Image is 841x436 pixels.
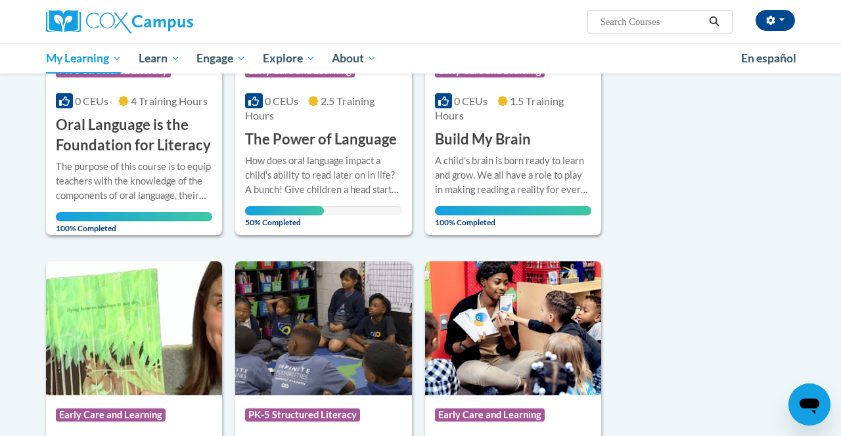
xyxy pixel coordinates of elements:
[263,51,315,66] span: Explore
[435,95,564,121] span: 1.5 Training Hours
[245,206,323,215] div: Your progress
[733,45,805,72] a: En español
[704,14,724,30] button: Search
[131,95,208,107] span: 4 Training Hours
[324,43,386,74] a: About
[435,154,591,197] div: A child's brain is born ready to learn and grow. We all have a role to play in making reading a r...
[245,206,323,227] span: 50% Completed
[254,43,324,74] a: Explore
[245,154,401,197] div: How does oral language impact a child's ability to read later on in life? A bunch! Give children ...
[56,212,212,233] span: 100% Completed
[788,383,830,425] iframe: Button to launch messaging window
[46,10,193,33] img: Cox Campus
[46,10,283,33] a: Cox Campus
[435,129,531,150] h3: Build My Brain
[37,43,130,74] a: My Learning
[741,51,796,65] span: En español
[56,408,166,422] span: Early Care and Learning
[425,261,601,395] img: Course Logo
[332,51,376,66] span: About
[245,408,360,422] span: PK-5 Structured Literacy
[245,129,397,150] h3: The Power of Language
[139,51,180,66] span: Learn
[435,408,545,422] span: Early Care and Learning
[188,43,254,74] a: Engage
[56,212,212,221] div: Your progress
[756,10,795,31] button: Account Settings
[265,95,298,107] span: 0 CEUs
[454,95,488,107] span: 0 CEUs
[46,261,222,395] img: Course Logo
[56,160,212,203] div: The purpose of this course is to equip teachers with the knowledge of the components of oral lang...
[36,43,805,74] div: Main menu
[56,115,212,156] h3: Oral Language is the Foundation for Literacy
[46,51,122,66] span: My Learning
[599,14,704,30] input: Search Courses
[435,206,591,215] div: Your progress
[235,261,411,395] img: Course Logo
[245,95,374,121] span: 2.5 Training Hours
[196,51,246,66] span: Engage
[130,43,189,74] a: Learn
[75,95,108,107] span: 0 CEUs
[435,206,591,227] span: 100% Completed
